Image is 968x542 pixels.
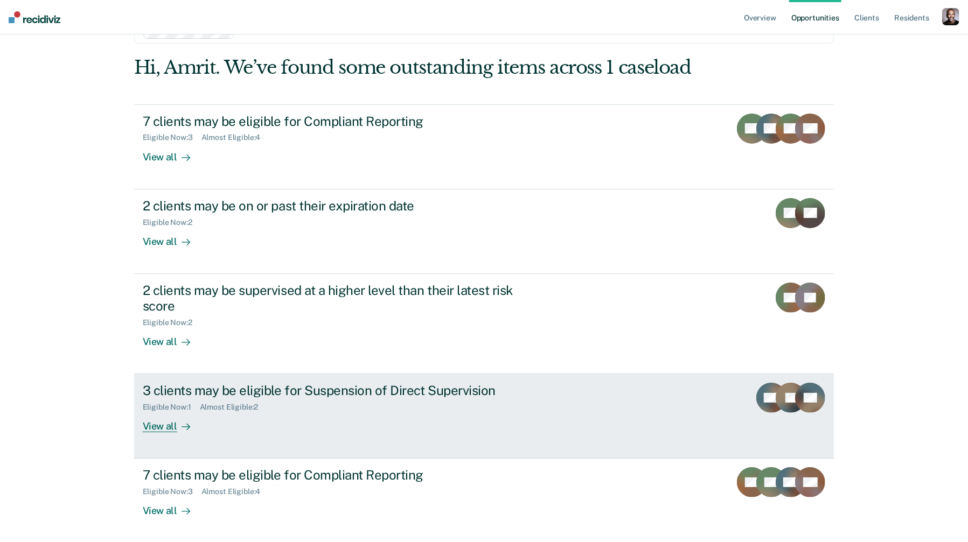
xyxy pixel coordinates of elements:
div: Eligible Now : 3 [143,487,201,496]
img: Recidiviz [9,11,60,23]
div: View all [143,496,203,517]
a: 2 clients may be supervised at a higher level than their latest risk scoreEligible Now:2View all [134,274,834,374]
a: 2 clients may be on or past their expiration dateEligible Now:2View all [134,189,834,274]
div: Almost Eligible : 2 [200,403,267,412]
div: 3 clients may be eligible for Suspension of Direct Supervision [143,383,521,398]
div: Eligible Now : 1 [143,403,200,412]
div: View all [143,412,203,433]
div: Eligible Now : 2 [143,318,201,327]
a: 3 clients may be eligible for Suspension of Direct SupervisionEligible Now:1Almost Eligible:2View... [134,374,834,459]
div: Almost Eligible : 4 [201,487,269,496]
div: 2 clients may be on or past their expiration date [143,198,521,214]
div: Eligible Now : 2 [143,218,201,227]
div: Hi, Amrit. We’ve found some outstanding items across 1 caseload [134,57,694,79]
div: View all [143,142,203,163]
div: 7 clients may be eligible for Compliant Reporting [143,114,521,129]
div: 2 clients may be supervised at a higher level than their latest risk score [143,283,521,314]
div: Almost Eligible : 4 [201,133,269,142]
div: Eligible Now : 3 [143,133,201,142]
div: 7 clients may be eligible for Compliant Reporting [143,467,521,483]
a: 7 clients may be eligible for Compliant ReportingEligible Now:3Almost Eligible:4View all [134,104,834,189]
div: View all [143,227,203,248]
div: View all [143,327,203,348]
